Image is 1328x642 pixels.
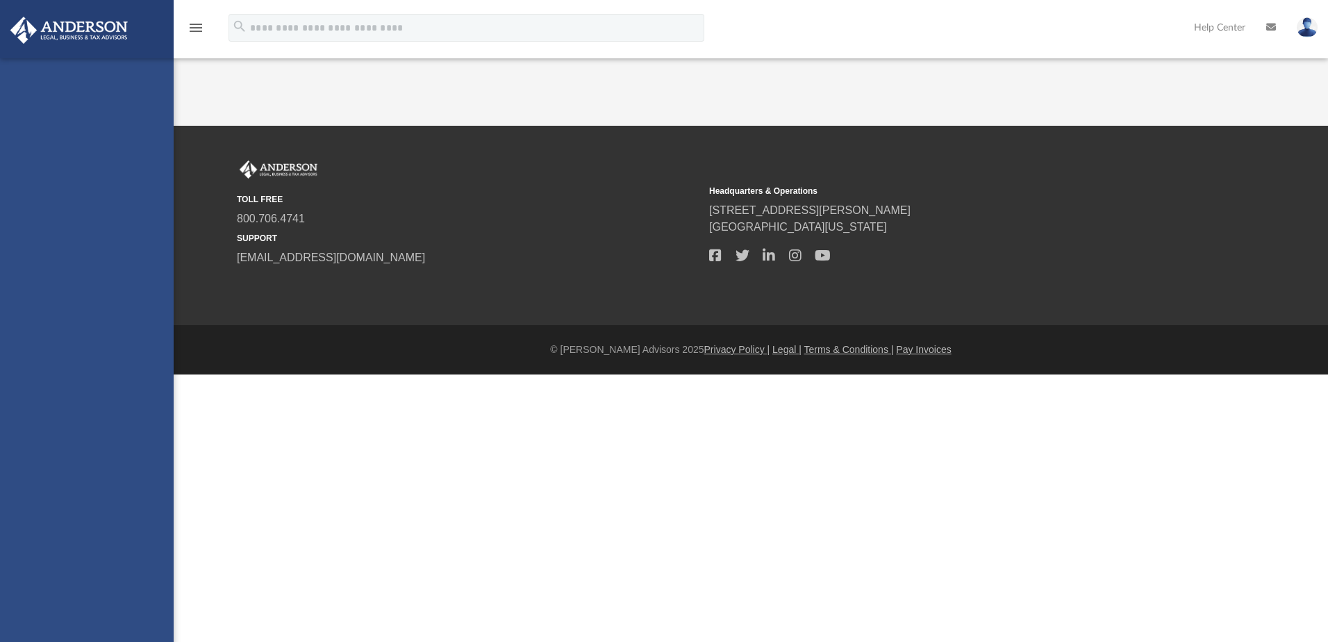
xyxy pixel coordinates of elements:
a: 800.706.4741 [237,213,305,224]
small: TOLL FREE [237,193,699,206]
a: [EMAIL_ADDRESS][DOMAIN_NAME] [237,252,425,263]
a: Terms & Conditions | [804,344,894,355]
i: menu [188,19,204,36]
a: Legal | [772,344,802,355]
a: menu [188,26,204,36]
a: Pay Invoices [896,344,951,355]
img: User Pic [1297,17,1318,38]
i: search [232,19,247,34]
img: Anderson Advisors Platinum Portal [237,160,320,179]
a: Privacy Policy | [704,344,770,355]
small: Headquarters & Operations [709,185,1172,197]
a: [STREET_ADDRESS][PERSON_NAME] [709,204,911,216]
a: [GEOGRAPHIC_DATA][US_STATE] [709,221,887,233]
img: Anderson Advisors Platinum Portal [6,17,132,44]
small: SUPPORT [237,232,699,245]
div: © [PERSON_NAME] Advisors 2025 [174,343,1328,357]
